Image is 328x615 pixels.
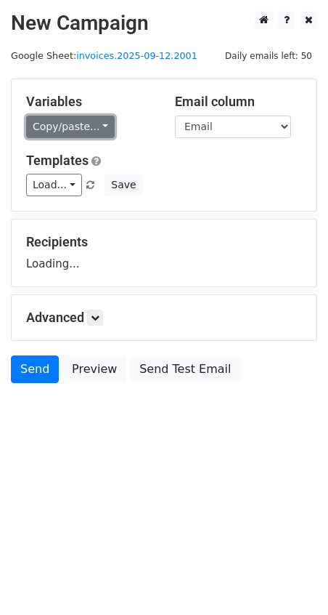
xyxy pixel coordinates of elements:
a: Load... [26,174,82,196]
a: Daily emails left: 50 [220,50,317,61]
div: Loading... [26,234,302,272]
a: Send [11,355,59,383]
a: Copy/paste... [26,116,115,138]
a: Templates [26,153,89,168]
h5: Email column [175,94,302,110]
small: Google Sheet: [11,50,197,61]
a: invoices.2025-09-12.2001 [76,50,197,61]
h5: Advanced [26,310,302,326]
a: Send Test Email [130,355,240,383]
a: Preview [62,355,126,383]
h5: Recipients [26,234,302,250]
button: Save [104,174,142,196]
h2: New Campaign [11,11,317,36]
span: Daily emails left: 50 [220,48,317,64]
h5: Variables [26,94,153,110]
